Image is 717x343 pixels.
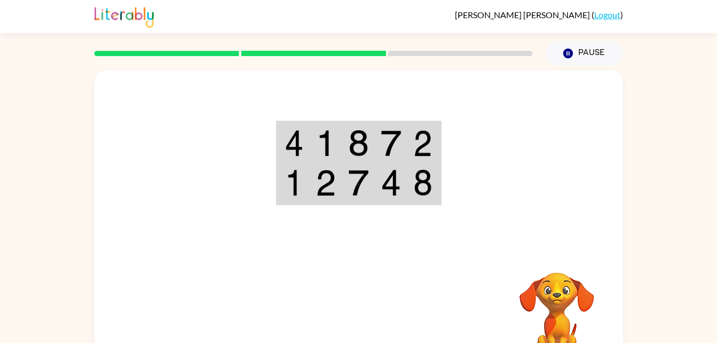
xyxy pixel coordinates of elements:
[594,10,620,20] a: Logout
[413,169,432,196] img: 8
[94,4,154,28] img: Literably
[413,130,432,157] img: 2
[546,41,623,66] button: Pause
[348,130,368,157] img: 8
[381,169,401,196] img: 4
[348,169,368,196] img: 7
[285,130,304,157] img: 4
[455,10,623,20] div: ( )
[455,10,592,20] span: [PERSON_NAME] [PERSON_NAME]
[316,169,336,196] img: 2
[316,130,336,157] img: 1
[381,130,401,157] img: 7
[285,169,304,196] img: 1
